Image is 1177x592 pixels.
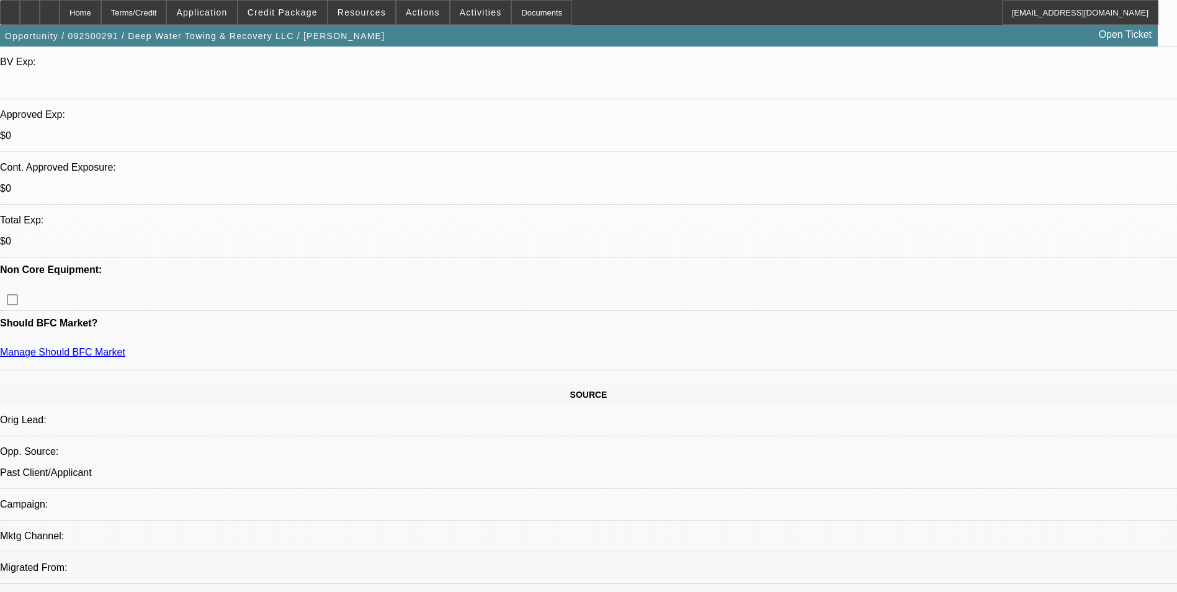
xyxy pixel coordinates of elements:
span: Opportunity / 092500291 / Deep Water Towing & Recovery LLC / [PERSON_NAME] [5,31,385,41]
button: Credit Package [238,1,327,24]
button: Application [167,1,236,24]
button: Actions [396,1,449,24]
span: Application [176,7,227,17]
span: Resources [338,7,386,17]
button: Activities [450,1,511,24]
button: Resources [328,1,395,24]
span: Activities [460,7,502,17]
span: Credit Package [248,7,318,17]
a: Open Ticket [1094,24,1157,45]
span: Actions [406,7,440,17]
span: SOURCE [570,390,607,400]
